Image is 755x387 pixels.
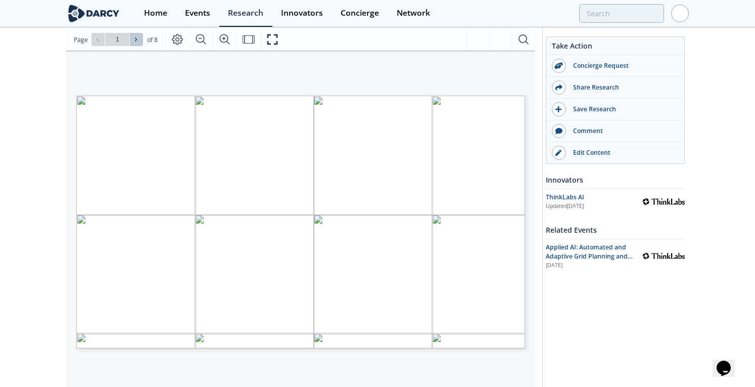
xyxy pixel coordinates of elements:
[546,142,684,163] a: Edit Content
[566,105,679,114] div: Save Research
[341,9,379,17] div: Concierge
[66,5,121,22] img: logo-wide.svg
[228,9,263,17] div: Research
[642,252,685,260] img: ThinkLabs AI
[671,5,689,22] img: Profile
[579,4,664,23] input: Advanced Search
[546,193,642,202] div: ThinkLabs AI
[546,262,635,270] div: [DATE]
[546,243,633,270] span: Applied AI: Automated and Adaptive Grid Planning and Operations
[642,198,685,205] img: ThinkLabs AI
[281,9,323,17] div: Innovators
[546,221,685,239] div: Related Events
[144,9,167,17] div: Home
[713,347,745,377] iframe: chat widget
[546,40,684,55] div: Take Action
[546,193,685,210] a: ThinkLabs AI Updated[DATE] ThinkLabs AI
[566,61,679,70] div: Concierge Request
[185,9,210,17] div: Events
[397,9,430,17] div: Network
[546,243,685,270] a: Applied AI: Automated and Adaptive Grid Planning and Operations [DATE] ThinkLabs AI
[546,171,685,189] div: Innovators
[566,148,679,157] div: Edit Content
[566,126,679,136] div: Comment
[566,83,679,92] div: Share Research
[546,202,642,210] div: Updated [DATE]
